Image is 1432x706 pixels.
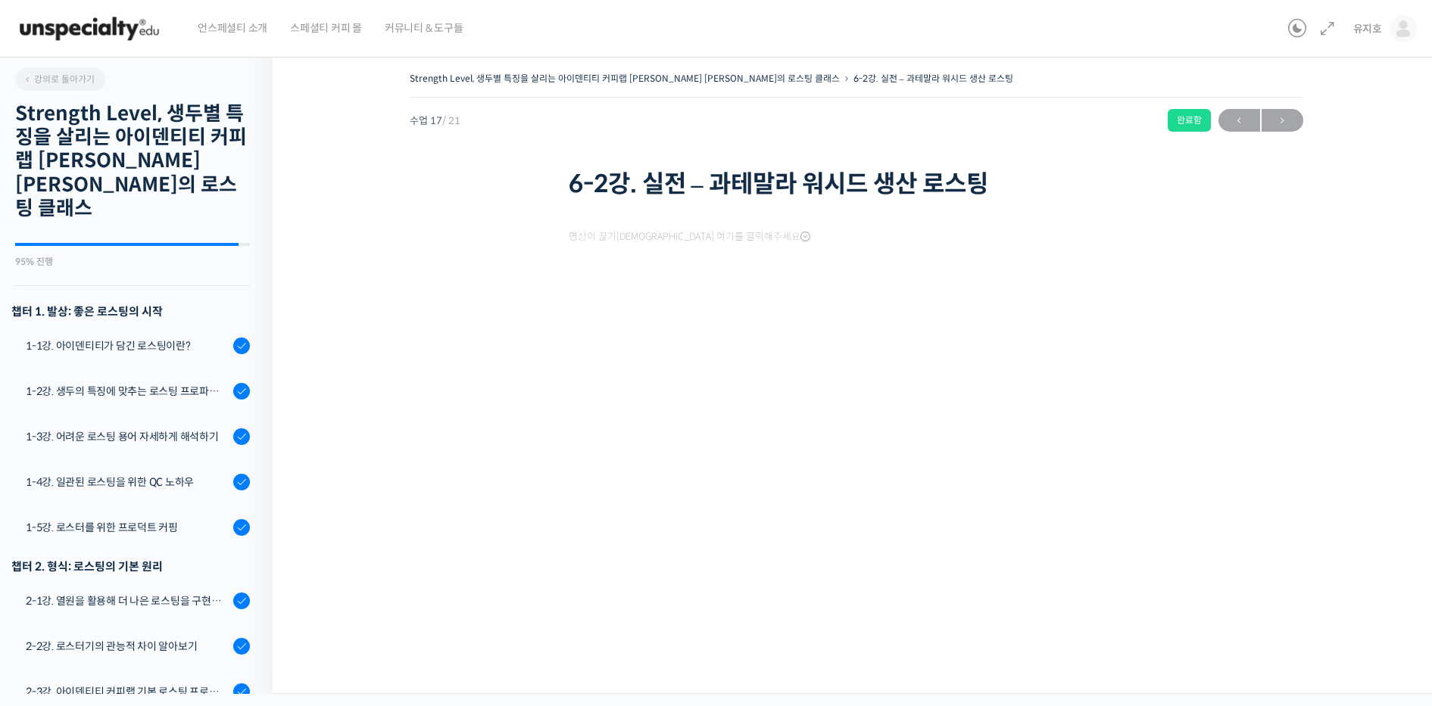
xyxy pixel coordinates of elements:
[410,116,460,126] span: 수업 17
[23,73,95,85] span: 강의로 돌아가기
[26,519,229,536] div: 1-5강. 로스터를 위한 프로덕트 커핑
[410,73,840,84] a: Strength Level, 생두별 특징을 살리는 아이덴티티 커피랩 [PERSON_NAME] [PERSON_NAME]의 로스팅 클래스
[26,638,229,655] div: 2-2강. 로스터기의 관능적 차이 알아보기
[26,337,229,354] div: 1-1강. 아이덴티티가 담긴 로스팅이란?
[442,114,460,127] span: / 21
[15,68,106,91] a: 강의로 돌아가기
[26,683,229,700] div: 2-3강. 아이덴티티 커피랩 기본 로스팅 프로파일 세팅
[1353,22,1382,36] span: 유지호
[569,170,1144,198] h1: 6-2강. 실전 – 과테말라 워시드 생산 로스팅
[1262,110,1303,131] span: →
[11,556,250,577] div: 챕터 2. 형식: 로스팅의 기본 원리
[26,383,229,400] div: 1-2강. 생두의 특징에 맞추는 로스팅 프로파일 'Stength Level'
[26,428,229,445] div: 1-3강. 어려운 로스팅 용어 자세하게 해석하기
[15,257,250,266] div: 95% 진행
[1218,110,1260,131] span: ←
[1218,109,1260,132] a: ←이전
[15,102,250,220] h2: Strength Level, 생두별 특징을 살리는 아이덴티티 커피랩 [PERSON_NAME] [PERSON_NAME]의 로스팅 클래스
[1168,109,1211,132] div: 완료함
[853,73,1013,84] a: 6-2강. 실전 – 과테말라 워시드 생산 로스팅
[11,301,250,322] h3: 챕터 1. 발상: 좋은 로스팅의 시작
[26,592,229,609] div: 2-1강. 열원을 활용해 더 나은 로스팅을 구현하는 방법
[1262,109,1303,132] a: 다음→
[26,474,229,490] div: 1-4강. 일관된 로스팅을 위한 QC 노하우
[569,231,810,243] span: 영상이 끊기[DEMOGRAPHIC_DATA] 여기를 클릭해주세요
